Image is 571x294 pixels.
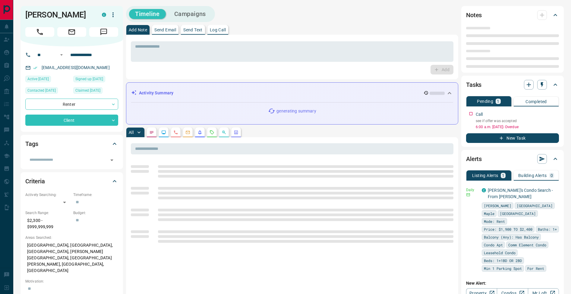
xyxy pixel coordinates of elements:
[108,156,116,164] button: Open
[129,9,166,19] button: Timeline
[25,240,118,276] p: [GEOGRAPHIC_DATA], [GEOGRAPHIC_DATA], [GEOGRAPHIC_DATA], [PERSON_NAME][GEOGRAPHIC_DATA], [GEOGRAP...
[466,10,482,20] h2: Notes
[466,187,478,193] p: Daily
[25,137,118,151] div: Tags
[477,99,493,103] p: Pending
[484,218,505,224] span: Mode: Rent
[42,65,110,70] a: [EMAIL_ADDRESS][DOMAIN_NAME]
[527,265,544,271] span: For Rent
[222,130,226,135] svg: Opportunities
[484,242,503,248] span: Condo Apt
[25,139,38,149] h2: Tags
[518,173,547,178] p: Building Alerts
[502,173,504,178] p: 1
[488,188,553,199] a: [PERSON_NAME]'s Condo Search - From [PERSON_NAME]
[508,242,546,248] span: Comm Element Condo
[25,192,70,198] p: Actively Searching:
[89,27,118,37] span: Message
[129,130,134,134] p: All
[25,76,70,84] div: Sun Aug 17 2025
[33,66,37,70] svg: Email Verified
[131,87,453,99] div: Activity Summary
[497,99,499,103] p: 1
[154,28,176,32] p: Send Email
[210,28,226,32] p: Log Call
[25,176,45,186] h2: Criteria
[102,13,106,17] div: condos.ca
[500,210,536,217] span: [GEOGRAPHIC_DATA]
[466,133,559,143] button: New Task
[25,210,70,216] p: Search Range:
[27,76,49,82] span: Active [DATE]
[73,87,118,96] div: Wed Aug 10 2022
[466,280,559,286] p: New Alert:
[57,27,86,37] span: Email
[168,9,212,19] button: Campaigns
[525,100,547,104] p: Completed
[25,115,118,126] div: Client
[484,226,532,232] span: Price: $1,900 TO $2,400
[276,108,316,114] p: generating summary
[484,250,516,256] span: Leasehold Condo
[75,76,103,82] span: Signed up [DATE]
[484,234,539,240] span: Balcony (Any): Has Balcony
[484,265,522,271] span: Min 1 Parking Spot
[197,130,202,135] svg: Listing Alerts
[25,27,54,37] span: Call
[466,80,481,90] h2: Tasks
[484,210,494,217] span: Maple
[466,193,470,197] svg: Email
[538,226,557,232] span: Baths: 1+
[210,130,214,135] svg: Requests
[73,192,118,198] p: Timeframe:
[27,87,56,93] span: Contacted [DATE]
[73,210,118,216] p: Budget:
[185,130,190,135] svg: Emails
[183,28,203,32] p: Send Text
[517,203,553,209] span: [GEOGRAPHIC_DATA]
[25,10,93,20] h1: [PERSON_NAME]
[466,154,482,164] h2: Alerts
[173,130,178,135] svg: Calls
[25,174,118,188] div: Criteria
[129,28,147,32] p: Add Note
[472,173,498,178] p: Listing Alerts
[25,279,118,284] p: Motivation:
[476,124,559,130] p: 6:00 a.m. [DATE] - Overdue
[550,173,553,178] p: 0
[476,111,483,118] p: Call
[484,258,522,264] span: Beds: 1+1BD OR 2BD
[476,118,559,124] p: see if offer was accepted
[58,51,65,58] button: Open
[25,99,118,110] div: Renter
[75,87,100,93] span: Claimed [DATE]
[161,130,166,135] svg: Lead Browsing Activity
[466,77,559,92] div: Tasks
[234,130,238,135] svg: Agent Actions
[149,130,154,135] svg: Notes
[484,203,511,209] span: [PERSON_NAME]
[25,216,70,232] p: $2,300 - $999,999,999
[139,90,173,96] p: Activity Summary
[482,188,486,192] div: condos.ca
[466,8,559,22] div: Notes
[25,235,118,240] p: Areas Searched:
[73,76,118,84] div: Wed Aug 10 2022
[466,152,559,166] div: Alerts
[25,87,70,96] div: Thu Jul 17 2025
